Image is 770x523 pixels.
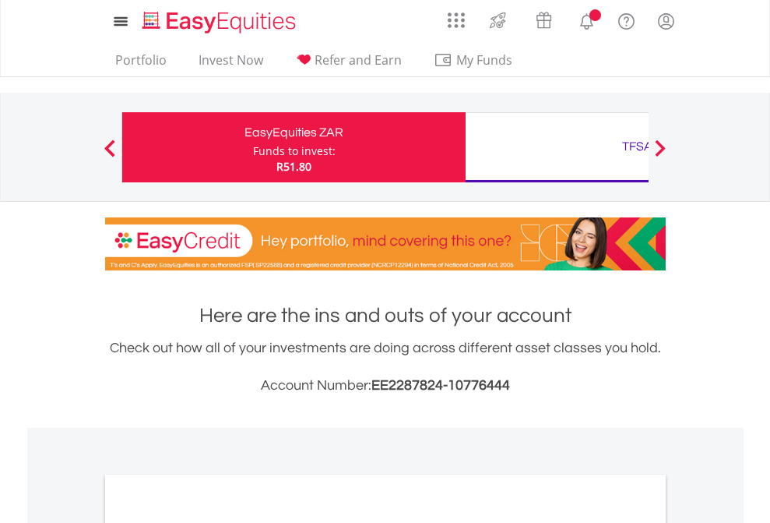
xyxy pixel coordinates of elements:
button: Previous [94,147,125,163]
span: EE2287824-10776444 [371,378,510,393]
a: Notifications [567,4,607,35]
img: EasyCredit Promotion Banner [105,217,666,270]
button: Next [645,147,676,163]
div: Funds to invest: [253,143,336,159]
div: EasyEquities ZAR [132,122,456,143]
a: Invest Now [192,52,269,76]
a: AppsGrid [438,4,475,29]
div: Check out how all of your investments are doing across different asset classes you hold. [105,337,666,397]
span: My Funds [434,50,536,70]
a: FAQ's and Support [607,4,646,35]
img: thrive-v2.svg [485,8,511,33]
a: Portfolio [109,52,173,76]
a: Vouchers [521,4,567,33]
a: My Profile [646,4,686,38]
h1: Here are the ins and outs of your account [105,302,666,330]
h3: Account Number: [105,375,666,397]
img: EasyEquities_Logo.png [139,9,302,35]
span: Refer and Earn [315,51,402,69]
a: Refer and Earn [289,52,408,76]
span: R51.80 [276,159,311,174]
a: Home page [136,4,302,35]
img: grid-menu-icon.svg [448,12,465,29]
img: vouchers-v2.svg [531,8,557,33]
